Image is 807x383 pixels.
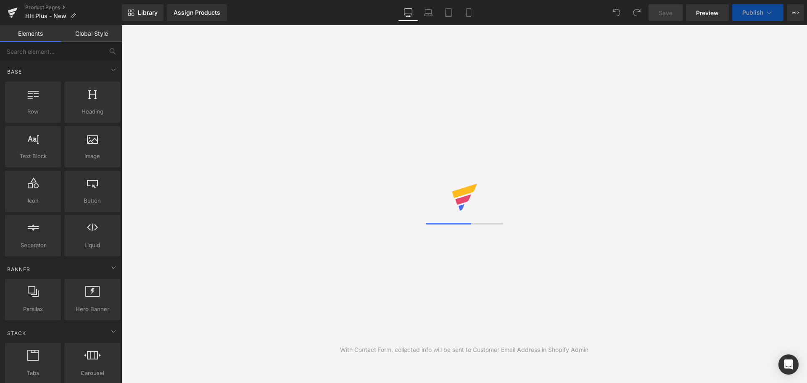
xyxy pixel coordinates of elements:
span: Icon [8,196,58,205]
span: Row [8,107,58,116]
span: Banner [6,265,31,273]
button: More [787,4,804,21]
span: Image [67,152,118,161]
span: Preview [696,8,719,17]
button: Publish [732,4,783,21]
a: Global Style [61,25,122,42]
a: Tablet [438,4,459,21]
span: Tabs [8,369,58,378]
span: Base [6,68,23,76]
span: Library [138,9,158,16]
a: New Library [122,4,164,21]
span: Publish [742,9,763,16]
span: Hero Banner [67,305,118,314]
span: HH Plus - New [25,13,66,19]
a: Preview [686,4,729,21]
div: With Contact Form, collected info will be sent to Customer Email Address in Shopify Admin [340,345,588,354]
span: Separator [8,241,58,250]
a: Product Pages [25,4,122,11]
a: Laptop [418,4,438,21]
span: Liquid [67,241,118,250]
a: Desktop [398,4,418,21]
span: Text Block [8,152,58,161]
button: Undo [608,4,625,21]
span: Save [659,8,672,17]
span: Heading [67,107,118,116]
span: Button [67,196,118,205]
span: Stack [6,329,27,337]
div: Open Intercom Messenger [778,354,799,375]
span: Carousel [67,369,118,378]
button: Redo [628,4,645,21]
div: Assign Products [174,9,220,16]
span: Parallax [8,305,58,314]
a: Mobile [459,4,479,21]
